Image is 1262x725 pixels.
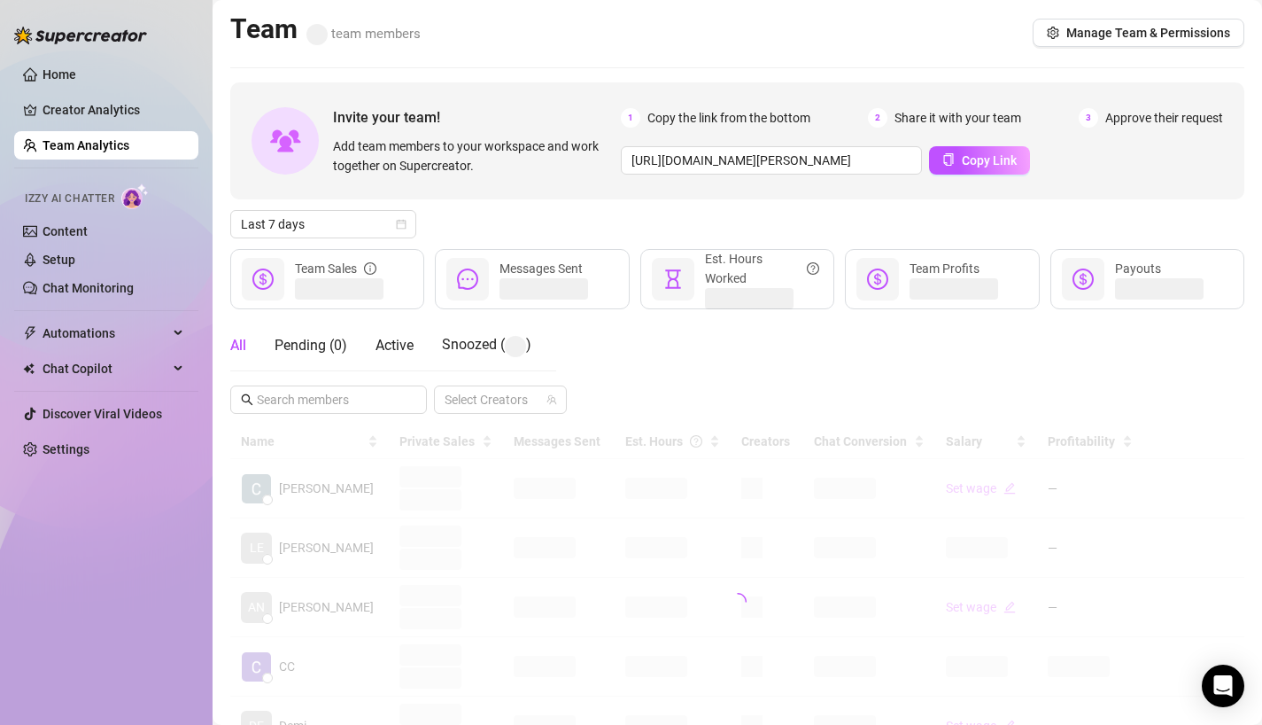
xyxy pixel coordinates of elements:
div: Est. Hours Worked [705,249,819,288]
a: Discover Viral Videos [43,407,162,421]
span: hourglass [662,269,684,290]
img: AI Chatter [121,183,149,209]
div: Open Intercom Messenger [1202,665,1244,707]
span: setting [1047,27,1059,39]
span: Last 7 days [241,211,406,238]
span: Messages Sent [499,261,583,276]
span: 3 [1079,108,1098,128]
span: 2 [868,108,887,128]
img: Chat Copilot [23,362,35,375]
div: Team Sales [295,259,376,278]
span: dollar-circle [252,269,274,290]
span: Copy Link [962,153,1017,168]
span: loading [729,593,747,611]
span: Team Profits [910,261,979,276]
h2: Team [230,12,421,46]
a: Settings [43,442,89,456]
span: search [241,394,253,406]
span: Add team members to your workspace and work together on Supercreator. [333,136,614,175]
span: Manage Team & Permissions [1066,26,1230,40]
span: Izzy AI Chatter [25,191,114,207]
button: Copy Link [929,146,1030,175]
a: Team Analytics [43,138,129,152]
span: calendar [396,219,406,230]
span: Share it with your team [894,108,1021,128]
a: Content [43,224,88,238]
span: Snoozed ( ) [442,336,531,353]
span: Active [376,337,414,354]
span: Automations [43,319,168,347]
input: Search members [257,390,402,409]
div: All [230,335,246,356]
span: question-circle [807,249,819,288]
span: team members [306,26,421,42]
span: Payouts [1115,261,1161,276]
span: 1 [621,108,640,128]
span: Approve their request [1105,108,1223,128]
a: Chat Monitoring [43,281,134,295]
span: copy [942,153,955,166]
span: Chat Copilot [43,355,168,383]
span: team [546,394,557,405]
span: Invite your team! [333,106,621,129]
span: message [457,269,478,290]
a: Home [43,67,76,82]
span: dollar-circle [1072,269,1094,290]
img: logo-BBDzfeDw.svg [14,27,147,44]
div: Pending ( 0 ) [275,335,347,356]
span: Copy the link from the bottom [647,108,810,128]
span: info-circle [364,259,376,278]
span: dollar-circle [867,269,888,290]
a: Creator Analytics [43,96,184,124]
span: thunderbolt [23,326,37,340]
button: Manage Team & Permissions [1033,19,1244,47]
a: Setup [43,253,75,267]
